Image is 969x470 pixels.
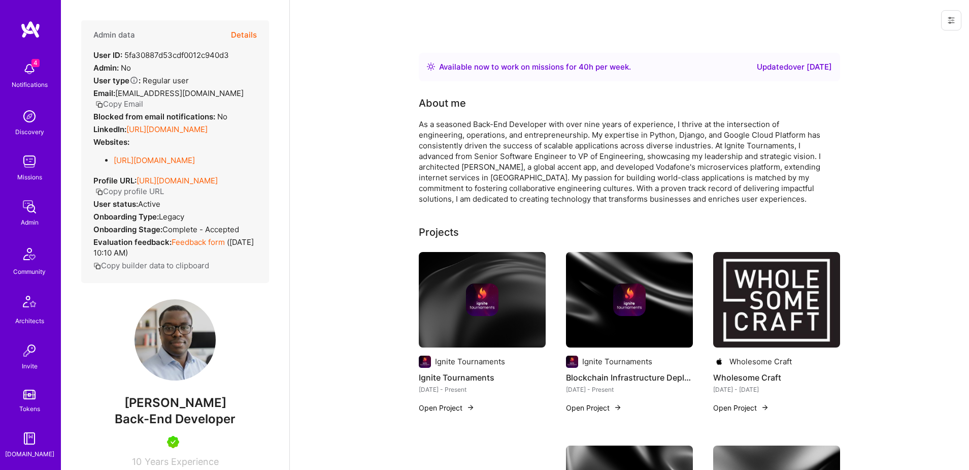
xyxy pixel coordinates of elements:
[419,252,546,348] img: cover
[419,119,825,204] div: As a seasoned Back-End Developer with over nine years of experience, I thrive at the intersection...
[22,361,38,371] div: Invite
[466,403,475,412] img: arrow-right
[566,402,622,413] button: Open Project
[761,403,769,412] img: arrow-right
[419,384,546,395] div: [DATE] - Present
[93,260,209,271] button: Copy builder data to clipboard
[115,88,244,98] span: [EMAIL_ADDRESS][DOMAIN_NAME]
[93,62,131,73] div: No
[12,79,48,90] div: Notifications
[19,106,40,127] img: discovery
[5,449,54,459] div: [DOMAIN_NAME]
[419,96,466,111] div: About me
[126,124,208,134] a: [URL][DOMAIN_NAME]
[93,212,159,222] strong: Onboarding Type:
[19,428,40,449] img: guide book
[20,20,41,39] img: logo
[566,371,693,384] h4: Blockchain Infrastructure Deployment
[613,284,646,316] img: Company logo
[93,237,257,258] div: ( [DATE] 10:10 AM )
[614,403,622,412] img: arrow-right
[167,436,179,448] img: A.Teamer in Residence
[729,356,792,367] div: Wholesome Craft
[93,50,229,60] div: 5fa30887d53cdf0012c940d3
[114,155,195,165] a: [URL][DOMAIN_NAME]
[93,225,162,234] strong: Onboarding Stage:
[93,262,101,270] i: icon Copy
[138,199,160,209] span: Active
[93,30,135,40] h4: Admin data
[231,20,257,50] button: Details
[19,340,40,361] img: Invite
[19,197,40,217] img: admin teamwork
[439,61,631,73] div: Available now to work on missions for h per week .
[17,242,42,266] img: Community
[93,124,126,134] strong: LinkedIn:
[15,127,44,137] div: Discovery
[23,390,36,399] img: tokens
[713,356,725,368] img: Company logo
[13,266,46,277] div: Community
[713,402,769,413] button: Open Project
[579,62,589,72] span: 40
[17,172,42,182] div: Missions
[95,188,103,196] i: icon Copy
[17,291,42,316] img: Architects
[137,176,218,185] a: [URL][DOMAIN_NAME]
[162,225,239,234] span: Complete - Accepted
[19,59,40,79] img: bell
[435,356,505,367] div: Ignite Tournaments
[93,88,115,98] strong: Email:
[419,356,431,368] img: Company logo
[713,371,840,384] h4: Wholesome Craft
[93,76,141,85] strong: User type :
[129,76,139,85] i: Help
[93,75,189,86] div: Regular user
[93,137,129,147] strong: Websites:
[419,371,546,384] h4: Ignite Tournaments
[566,356,578,368] img: Company logo
[31,59,40,67] span: 4
[757,61,832,73] div: Updated over [DATE]
[713,252,840,348] img: Wholesome Craft
[95,99,143,109] button: Copy Email
[93,111,227,122] div: No
[15,316,44,326] div: Architects
[19,151,40,172] img: teamwork
[81,395,269,411] span: [PERSON_NAME]
[21,217,39,228] div: Admin
[566,384,693,395] div: [DATE] - Present
[95,101,103,108] i: icon Copy
[419,402,475,413] button: Open Project
[145,456,219,467] span: Years Experience
[93,199,138,209] strong: User status:
[159,212,184,222] span: legacy
[93,63,119,73] strong: Admin:
[135,299,216,381] img: User Avatar
[466,284,498,316] img: Company logo
[93,176,137,185] strong: Profile URL:
[566,252,693,348] img: cover
[713,384,840,395] div: [DATE] - [DATE]
[582,356,652,367] div: Ignite Tournaments
[93,112,217,121] strong: Blocked from email notifications:
[93,50,122,60] strong: User ID:
[95,186,164,197] button: Copy profile URL
[19,403,40,414] div: Tokens
[427,62,435,71] img: Availability
[93,237,172,247] strong: Evaluation feedback:
[172,237,225,247] a: Feedback form
[132,456,142,467] span: 10
[419,225,459,240] div: Projects
[115,412,236,426] span: Back-End Developer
